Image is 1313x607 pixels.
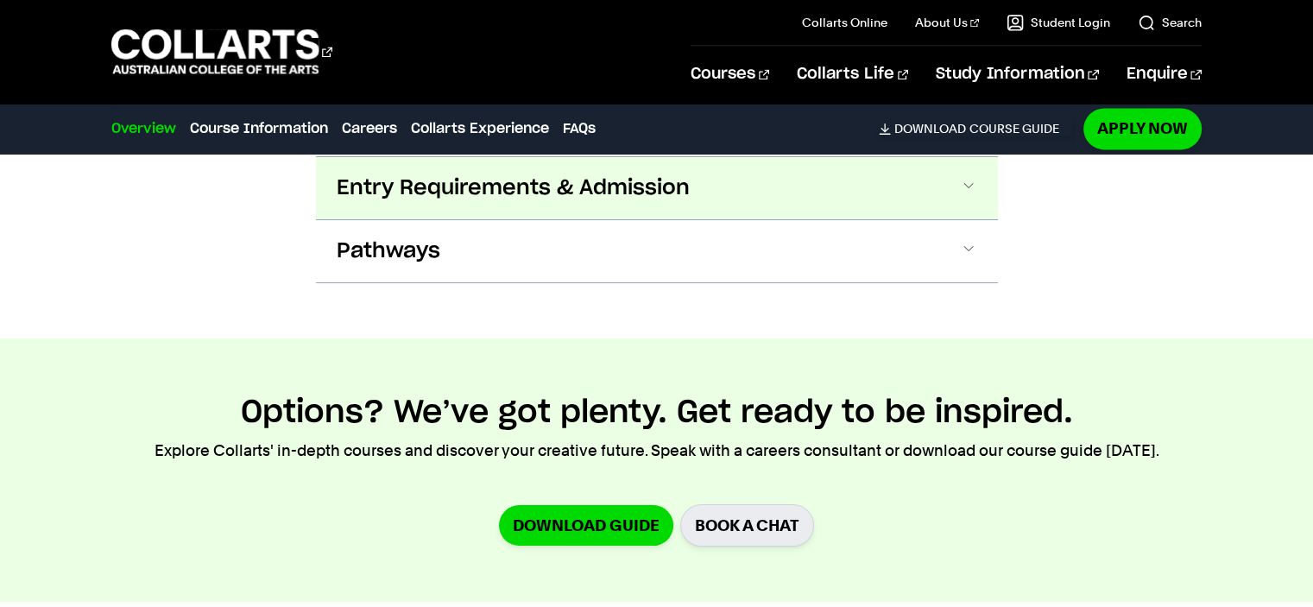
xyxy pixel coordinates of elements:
a: Student Login [1007,14,1110,31]
a: DownloadCourse Guide [879,121,1073,136]
a: FAQs [563,118,596,139]
span: Entry Requirements & Admission [337,174,690,202]
h2: Options? We’ve got plenty. Get ready to be inspired. [241,394,1073,432]
a: Apply Now [1083,108,1202,149]
a: BOOK A CHAT [680,504,814,547]
a: Study Information [936,46,1098,103]
a: Collarts Online [802,14,887,31]
a: Overview [111,118,176,139]
a: Collarts Life [797,46,908,103]
span: Pathways [337,237,440,265]
div: Go to homepage [111,27,332,76]
a: About Us [915,14,979,31]
a: Collarts Experience [411,118,549,139]
p: Explore Collarts' in-depth courses and discover your creative future. Speak with a careers consul... [155,439,1159,463]
a: Courses [691,46,769,103]
button: Pathways [316,220,998,282]
a: Enquire [1127,46,1202,103]
a: Download Guide [499,505,673,546]
a: Careers [342,118,397,139]
button: Entry Requirements & Admission [316,157,998,219]
span: Download [894,121,966,136]
a: Course Information [190,118,328,139]
a: Search [1138,14,1202,31]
